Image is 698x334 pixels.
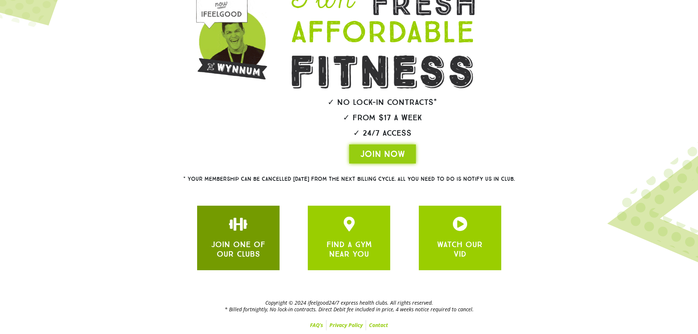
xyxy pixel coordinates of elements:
a: JOIN ONE OF OUR CLUBS [211,239,265,259]
a: Contact [366,320,391,330]
a: JOIN ONE OF OUR CLUBS [453,217,467,231]
h2: Copyright © 2024 ifeelgood24/7 express health clubs. All rights reserved. * Billed fortnightly, N... [115,300,584,313]
a: WATCH OUR VID [437,239,483,259]
a: FIND A GYM NEAR YOU [326,239,372,259]
nav: Menu [115,320,584,330]
a: JOIN ONE OF OUR CLUBS [342,217,357,231]
h2: ✓ From $17 a week [269,114,496,122]
a: FAQ’s [307,320,326,330]
a: Privacy Policy [326,320,366,330]
a: JOIN ONE OF OUR CLUBS [231,217,245,231]
h2: ✓ No lock-in contracts* [269,98,496,106]
h2: * Your membership can be cancelled [DATE] from the next billing cycle. All you need to do is noti... [157,176,542,182]
span: JOIN NOW [360,148,405,160]
h2: ✓ 24/7 Access [269,129,496,137]
a: JOIN NOW [349,144,416,164]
